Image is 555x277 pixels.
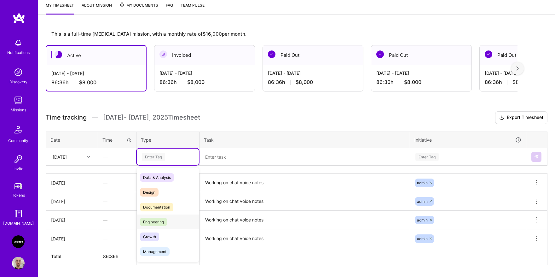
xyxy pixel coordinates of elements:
[263,45,363,65] div: Paid Out
[296,79,313,85] span: $8,000
[512,79,530,85] span: $8,000
[404,79,421,85] span: $8,000
[10,257,26,269] a: User Avatar
[10,235,26,248] a: VooDoo (BeReal): Engineering Execution Squad
[119,2,158,15] a: My Documents
[187,79,205,85] span: $8,000
[268,79,358,85] div: 86:36 h
[12,94,25,107] img: teamwork
[51,70,141,77] div: [DATE] - [DATE]
[14,165,23,172] div: Invite
[268,70,358,76] div: [DATE] - [DATE]
[140,188,159,197] span: Design
[495,111,547,124] button: Export Timesheet
[46,114,87,121] span: Time tracking
[136,248,199,265] th: $8,000
[46,2,74,15] a: My timesheet
[140,247,170,256] span: Management
[200,211,409,229] textarea: Working on chat voice notes
[98,248,136,265] th: 86:36h
[417,218,428,222] span: admin
[11,122,26,137] img: Community
[159,79,250,85] div: 86:36 h
[14,183,22,189] img: tokens
[415,152,439,162] div: Enter Tag
[98,174,136,191] div: —
[417,199,428,204] span: admin
[181,3,205,8] span: Team Pulse
[51,180,93,186] div: [DATE]
[534,154,539,159] img: Submit
[46,30,517,38] div: This is a full-time [MEDICAL_DATA] mission, with a monthly rate of $16,000 per month.
[140,233,159,241] span: Growth
[12,37,25,49] img: bell
[159,50,167,58] img: Invoiced
[417,180,428,185] span: admin
[268,50,275,58] img: Paid Out
[371,45,471,65] div: Paid Out
[12,66,25,79] img: discovery
[103,114,200,121] span: [DATE] - [DATE] , 2025 Timesheet
[12,207,25,220] img: guide book
[376,79,466,85] div: 86:36 h
[9,79,27,85] div: Discovery
[53,153,67,160] div: [DATE]
[46,46,146,65] div: Active
[166,2,173,15] a: FAQ
[51,235,93,242] div: [DATE]
[82,2,112,15] a: About Mission
[12,235,25,248] img: VooDoo (BeReal): Engineering Execution Squad
[79,79,96,86] span: $8,000
[200,193,409,210] textarea: Working on chat voice notes
[485,50,492,58] img: Paid Out
[140,218,167,226] span: Engineering
[417,236,428,241] span: admin
[11,107,26,113] div: Missions
[102,137,132,143] div: Time
[98,193,136,210] div: —
[51,217,93,223] div: [DATE]
[140,203,173,211] span: Documentation
[51,79,141,86] div: 86:36 h
[200,174,409,192] textarea: Working on chat voice notes
[376,50,384,58] img: Paid Out
[142,152,165,162] div: Enter Tag
[200,230,409,247] textarea: Working on chat voice notes
[8,137,28,144] div: Community
[3,220,34,227] div: [DOMAIN_NAME]
[87,155,90,158] i: icon Chevron
[46,248,98,265] th: Total
[12,153,25,165] img: Invite
[414,136,522,144] div: Initiative
[7,49,30,56] div: Notifications
[55,51,62,58] img: Active
[98,230,136,247] div: —
[499,115,504,121] i: icon Download
[12,192,25,198] div: Tokens
[98,148,136,165] div: —
[376,70,466,76] div: [DATE] - [DATE]
[159,70,250,76] div: [DATE] - [DATE]
[140,173,174,182] span: Data & Analysis
[98,212,136,228] div: —
[12,257,25,269] img: User Avatar
[181,2,205,15] a: Team Pulse
[13,13,25,24] img: logo
[136,132,199,148] th: Type
[199,132,410,148] th: Task
[51,198,93,205] div: [DATE]
[46,132,98,148] th: Date
[119,2,158,9] span: My Documents
[154,45,255,65] div: Invoiced
[516,66,519,71] img: right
